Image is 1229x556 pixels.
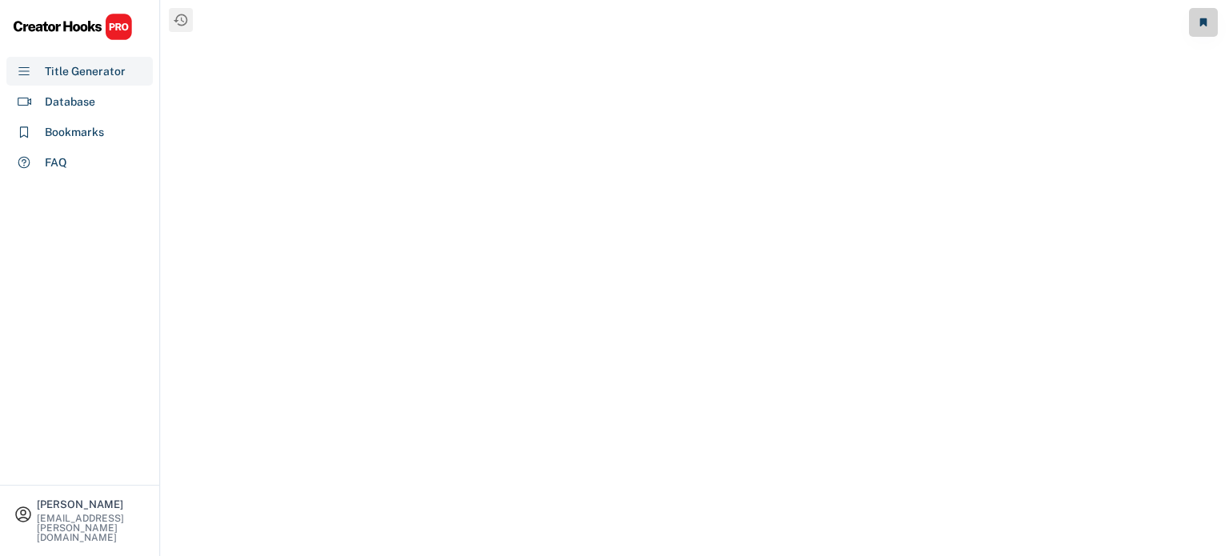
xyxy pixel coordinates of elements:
div: Title Generator [45,63,126,80]
div: Bookmarks [45,124,104,141]
img: CHPRO%20Logo.svg [13,13,133,41]
div: [PERSON_NAME] [37,499,146,510]
div: FAQ [45,154,67,171]
div: Database [45,94,95,110]
div: [EMAIL_ADDRESS][PERSON_NAME][DOMAIN_NAME] [37,514,146,542]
